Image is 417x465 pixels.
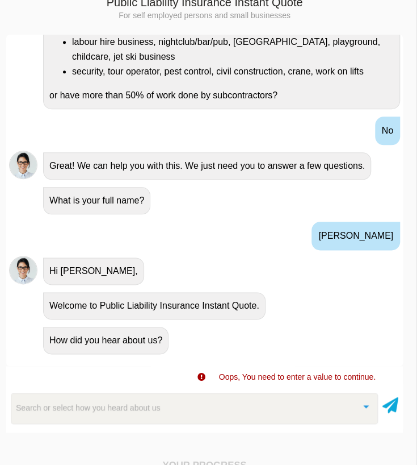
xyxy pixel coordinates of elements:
div: Great! We can help you with this. We just need you to answer a few questions. [43,152,371,180]
div: No [375,117,400,145]
img: Chatbot | PLI [9,256,37,284]
img: Chatbot | PLI [9,151,37,179]
li: security, tour operator, pest control, civil construction, crane, work on lifts [72,64,394,79]
div: Welcome to Public Liability Insurance Instant Quote. [43,292,266,319]
div: How did you hear about us? [43,327,169,354]
span: Search or select how you heard about us [16,400,161,414]
div: What is your full name? [43,187,150,214]
div: [PERSON_NAME] [311,222,400,250]
span: Oops, You need to enter a value to continue. [219,372,376,381]
li: labour hire business, nightclub/bar/pub, [GEOGRAPHIC_DATA], playground, childcare, jet ski business [72,35,394,64]
div: Hi [PERSON_NAME], [43,258,144,285]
